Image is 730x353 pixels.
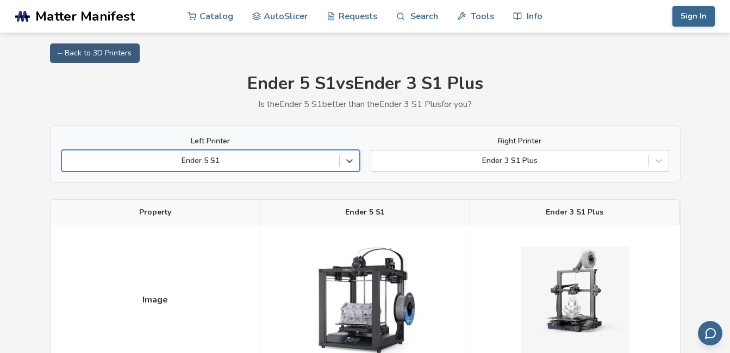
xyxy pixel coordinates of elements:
p: Is the Ender 5 S1 better than the Ender 3 S1 Plus for you? [50,99,681,109]
input: Ender 3 S1 Plus [377,156,379,165]
span: Ender 3 S1 Plus [546,208,603,217]
span: Image [142,295,168,305]
span: Property [139,208,171,217]
label: Left Printer [61,137,360,146]
a: ← Back to 3D Printers [50,43,140,63]
h1: Ender 5 S1 vs Ender 3 S1 Plus [50,74,681,94]
span: Matter Manifest [35,9,135,24]
label: Right Printer [371,137,669,146]
button: Send feedback via email [698,321,722,345]
button: Sign In [672,6,715,27]
span: Ender 5 S1 [345,208,385,217]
